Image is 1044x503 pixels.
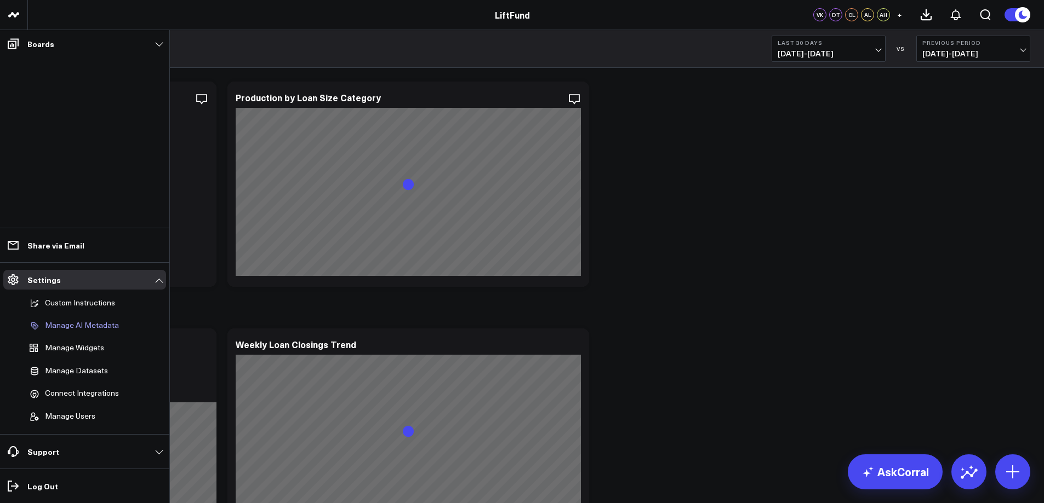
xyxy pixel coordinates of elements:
[27,482,58,490] p: Log Out
[778,39,880,46] b: Last 30 Days
[25,315,133,336] a: Manage AI Metadata
[3,476,166,496] a: Log Out
[45,343,104,353] span: Manage Widgets
[25,406,95,427] button: Manage Users
[495,9,530,21] a: LiftFund
[25,383,133,404] a: Connect Integrations
[45,298,115,308] p: Custom Instructions
[922,49,1024,58] span: [DATE] - [DATE]
[27,447,59,456] p: Support
[27,275,61,284] p: Settings
[45,412,95,421] span: Manage Users
[916,36,1030,62] button: Previous Period[DATE]-[DATE]
[772,36,886,62] button: Last 30 Days[DATE]-[DATE]
[45,389,119,398] span: Connect Integrations
[25,293,115,314] button: Custom Instructions
[893,8,906,21] button: +
[897,11,902,19] span: +
[813,8,826,21] div: VK
[236,338,356,350] div: Weekly Loan Closings Trend
[45,366,108,376] span: Manage Datasets
[891,45,911,52] div: VS
[829,8,842,21] div: DT
[877,8,890,21] div: AH
[25,338,133,359] a: Manage Widgets
[25,361,133,381] a: Manage Datasets
[27,241,84,250] p: Share via Email
[848,454,943,489] a: AskCorral
[45,321,119,331] p: Manage AI Metadata
[922,39,1024,46] b: Previous Period
[27,39,54,48] p: Boards
[236,91,381,103] div: Production by Loan Size Category
[861,8,874,21] div: AL
[778,49,880,58] span: [DATE] - [DATE]
[845,8,858,21] div: CL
